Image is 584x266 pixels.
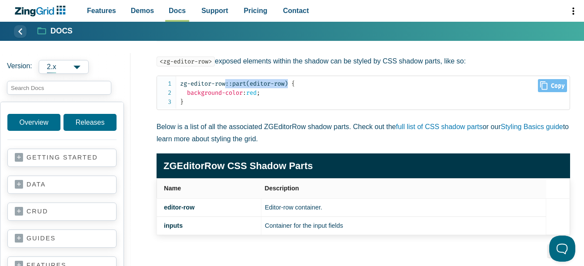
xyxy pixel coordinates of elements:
td: Editor-row container. [261,199,546,217]
a: editor-row [164,204,194,211]
a: Releases [63,114,117,131]
a: full list of CSS shadow parts [396,123,482,130]
code: <zg-editor-row> [157,57,215,66]
a: Styling Basics guide [501,123,563,130]
span: Contact [283,5,309,17]
span: { [291,80,295,87]
th: Description [261,179,546,199]
a: getting started [15,153,109,162]
a: data [15,180,109,189]
a: ZingChart Logo. Click to return to the homepage [14,6,70,17]
iframe: Help Scout Beacon - Open [549,236,575,262]
span: Docs [169,5,186,17]
span: Pricing [244,5,267,17]
span: : [243,89,246,96]
a: inputs [164,222,183,229]
code: red [180,79,570,106]
strong: Docs [50,27,73,35]
a: crud [15,207,109,216]
td: Container for the input fields [261,217,546,235]
a: guides [15,234,109,243]
th: Name [157,179,261,199]
p: Below is a list of all the associated ZGEditorRow shadow parts. Check out the or our to learn mor... [157,121,570,144]
span: Features [87,5,116,17]
input: search input [7,81,111,95]
p: exposed elements within the shadow can be styled by CSS shadow parts, like so: [157,55,570,67]
span: Support [201,5,228,17]
span: ; [257,89,260,96]
caption: ZGEditorRow CSS Shadow Parts [157,153,570,178]
span: Version: [7,60,32,74]
a: Overview [7,114,60,131]
a: Docs [38,26,73,37]
span: Demos [131,5,154,17]
span: } [180,98,184,106]
label: Versions [7,60,123,74]
span: zg-editor-row::part(editor-row) [180,80,288,87]
span: background-color [187,89,243,96]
